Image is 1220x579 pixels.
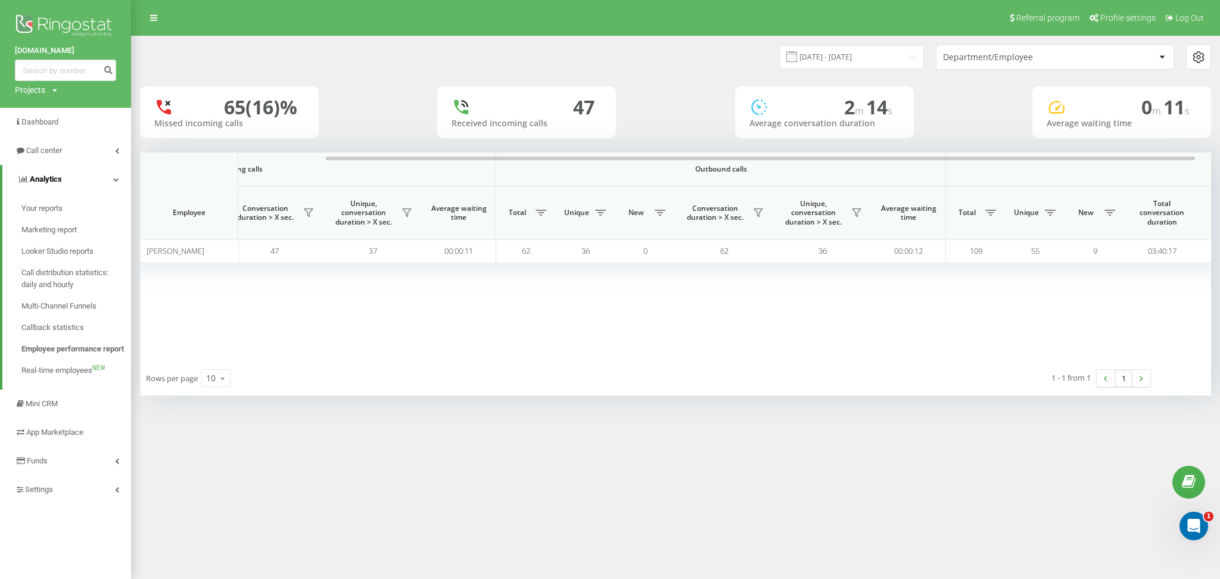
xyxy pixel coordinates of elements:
[270,245,279,256] span: 47
[1016,13,1079,23] span: Referral program
[581,245,590,256] span: 36
[1071,208,1101,217] span: New
[231,204,300,222] span: Conversation duration > Х sec.
[21,117,58,126] span: Dashboard
[1152,104,1163,117] span: m
[27,456,48,465] span: Funds
[720,245,729,256] span: 62
[15,12,116,42] img: Ringostat logo
[872,239,946,263] td: 00:00:12
[970,245,982,256] span: 109
[943,52,1085,63] div: Department/Employee
[880,204,936,222] span: Average waiting time
[573,96,595,119] div: 47
[1125,239,1199,263] td: 03:40:17
[21,203,63,214] span: Your reports
[1093,245,1097,256] span: 9
[21,224,77,236] span: Marketing report
[866,94,892,120] span: 14
[21,360,131,381] a: Real-time employeesNEW
[15,84,45,96] div: Projects
[26,428,83,437] span: App Marketplace
[26,399,58,408] span: Mini CRM
[21,267,125,291] span: Call distribution statistics: daily and hourly
[21,338,131,360] a: Employee performance report
[562,208,592,217] span: Unique
[422,239,496,263] td: 00:00:11
[1185,104,1190,117] span: s
[21,219,131,241] a: Marketing report
[21,343,124,355] span: Employee performance report
[779,199,848,227] span: Unique, conversation duration > Х sec.
[30,175,62,183] span: Analytics
[21,241,131,262] a: Looker Studio reports
[952,208,982,217] span: Total
[206,372,216,384] div: 10
[329,199,398,227] span: Unique, conversation duration > Х sec.
[21,198,131,219] a: Your reports
[818,245,827,256] span: 36
[21,262,131,295] a: Call distribution statistics: daily and hourly
[15,60,116,81] input: Search by number
[224,96,297,119] div: 65 (16)%
[749,119,900,129] div: Average conversation duration
[21,317,131,338] a: Callback statistics
[15,45,116,57] a: [DOMAIN_NAME]
[888,104,892,117] span: s
[1175,13,1204,23] span: Log Out
[147,245,204,256] span: [PERSON_NAME]
[26,146,62,155] span: Call center
[2,165,131,194] a: Analytics
[12,164,465,174] span: Incoming calls
[1012,208,1041,217] span: Unique
[643,245,648,256] span: 0
[146,373,198,384] span: Rows per page
[522,245,530,256] span: 62
[681,204,749,222] span: Conversation duration > Х sec.
[855,104,866,117] span: m
[1179,512,1208,540] iframe: Intercom live chat
[1100,13,1156,23] span: Profile settings
[1163,94,1190,120] span: 11
[21,245,94,257] span: Looker Studio reports
[1204,512,1213,521] span: 1
[1047,119,1197,129] div: Average waiting time
[1115,370,1132,387] a: 1
[502,208,532,217] span: Total
[154,119,304,129] div: Missed incoming calls
[1051,372,1091,384] div: 1 - 1 from 1
[369,245,377,256] span: 37
[844,94,866,120] span: 2
[21,365,92,376] span: Real-time employees
[621,208,651,217] span: New
[150,208,228,217] span: Employee
[1134,199,1190,227] span: Total conversation duration
[524,164,918,174] span: Outbound calls
[452,119,602,129] div: Received incoming calls
[21,322,84,334] span: Callback statistics
[21,300,97,312] span: Multi-Channel Funnels
[25,485,53,494] span: Settings
[1031,245,1040,256] span: 55
[1141,94,1163,120] span: 0
[21,295,131,317] a: Multi-Channel Funnels
[431,204,487,222] span: Average waiting time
